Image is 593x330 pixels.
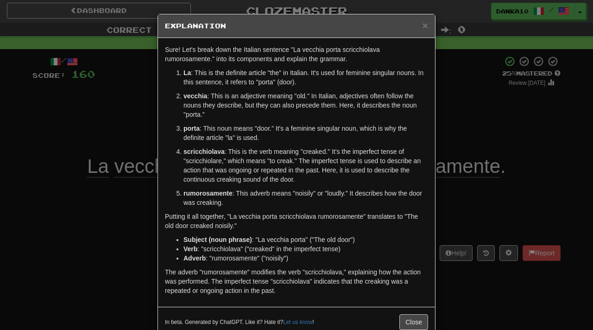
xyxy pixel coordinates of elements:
[183,244,428,254] li: : "scricchiolava" ("creaked" in the imperfect tense)
[183,92,207,100] strong: vecchia
[165,318,314,326] small: In beta. Generated by ChatGPT. Like it? Hate it? !
[283,319,312,325] a: Let us know
[183,189,428,207] p: : This adverb means "noisily" or "loudly." It describes how the door was creaking.
[165,212,428,230] p: Putting it all together, "La vecchia porta scricchiolava rumorosamente" translates to "The old do...
[183,235,428,244] li: : "La vecchia porta" ("The old door")
[183,147,428,184] p: : This is the verb meaning "creaked." It's the imperfect tense of "scricchiolare," which means "t...
[423,20,428,30] button: Close
[165,45,428,63] p: Sure! Let's break down the Italian sentence "La vecchia porta scricchiolava rumorosamente." into ...
[165,267,428,295] p: The adverb "rumorosamente" modifies the verb "scricchiolava," explaining how the action was perfo...
[183,254,428,263] li: : "rumorosamente" ("noisily")
[183,254,206,262] strong: Adverb
[183,124,428,142] p: : This noun means "door." It's a feminine singular noun, which is why the definite article "la" i...
[183,148,225,155] strong: scricchiolava
[183,190,233,197] strong: rumorosamente
[423,20,428,31] span: ×
[183,69,191,76] strong: La
[183,125,200,132] strong: porta
[165,21,428,31] h5: Explanation
[183,236,252,243] strong: Subject (noun phrase)
[399,314,428,330] button: Close
[183,245,197,253] strong: Verb
[183,91,428,119] p: : This is an adjective meaning "old." In Italian, adjectives often follow the nouns they describe...
[183,68,428,87] p: : This is the definite article "the" in Italian. It's used for feminine singular nouns. In this s...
